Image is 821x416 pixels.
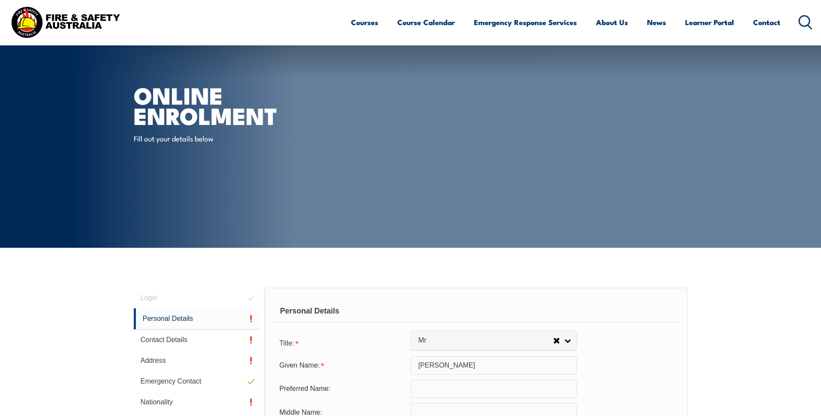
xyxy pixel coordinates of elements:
a: Emergency Contact [134,371,260,392]
div: Given Name is required. [272,357,411,374]
h1: Online Enrolment [134,85,348,125]
a: News [647,11,666,34]
span: Title: [279,339,294,347]
p: Fill out your details below [134,133,292,143]
a: Course Calendar [397,11,455,34]
a: Contact Details [134,330,260,350]
a: Learner Portal [685,11,734,34]
a: About Us [596,11,628,34]
a: Nationality [134,392,260,413]
span: Mr [418,336,553,345]
div: Personal Details [272,301,679,322]
a: Address [134,350,260,371]
a: Contact [753,11,780,34]
a: Emergency Response Services [474,11,577,34]
div: Preferred Name: [272,381,411,397]
a: Personal Details [134,308,260,330]
a: Courses [351,11,378,34]
div: Title is required. [272,334,411,351]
